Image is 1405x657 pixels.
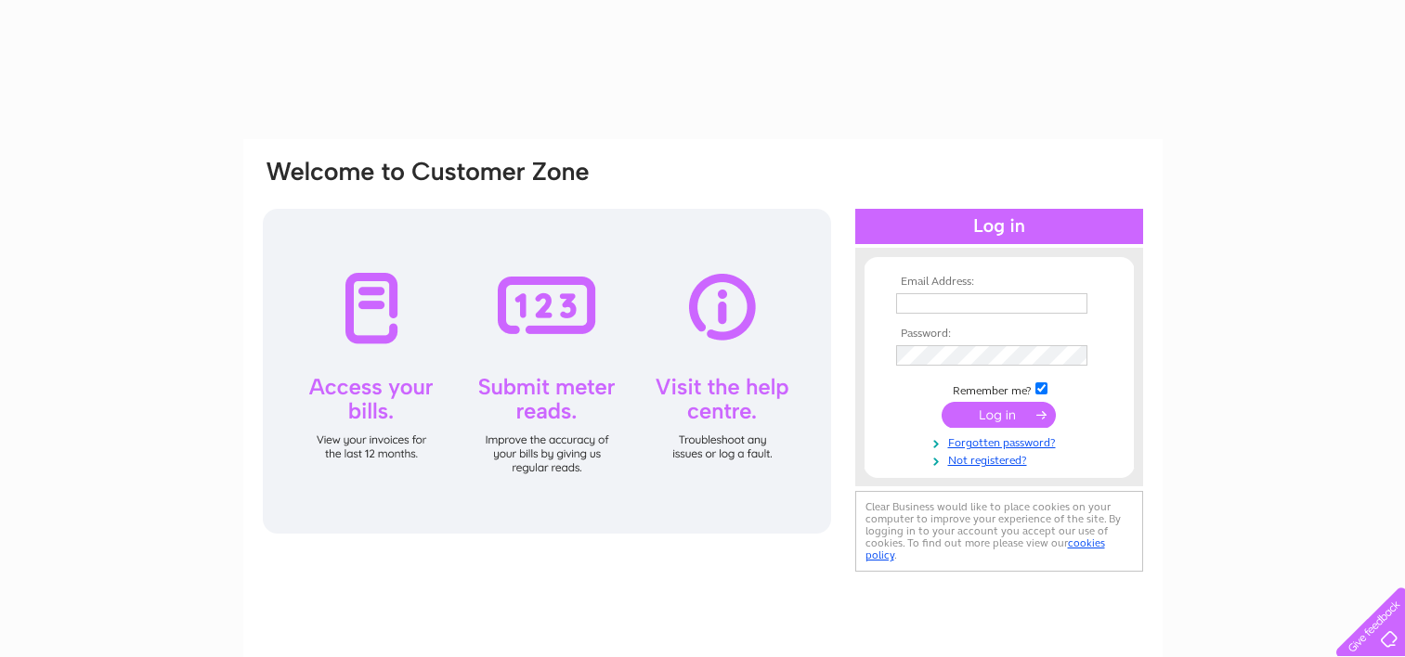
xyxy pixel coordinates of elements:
[942,402,1056,428] input: Submit
[896,432,1107,450] a: Forgotten password?
[865,536,1105,561] a: cookies policy
[891,276,1107,289] th: Email Address:
[891,328,1107,341] th: Password:
[891,380,1107,398] td: Remember me?
[855,491,1143,572] div: Clear Business would like to place cookies on your computer to improve your experience of the sit...
[896,450,1107,468] a: Not registered?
